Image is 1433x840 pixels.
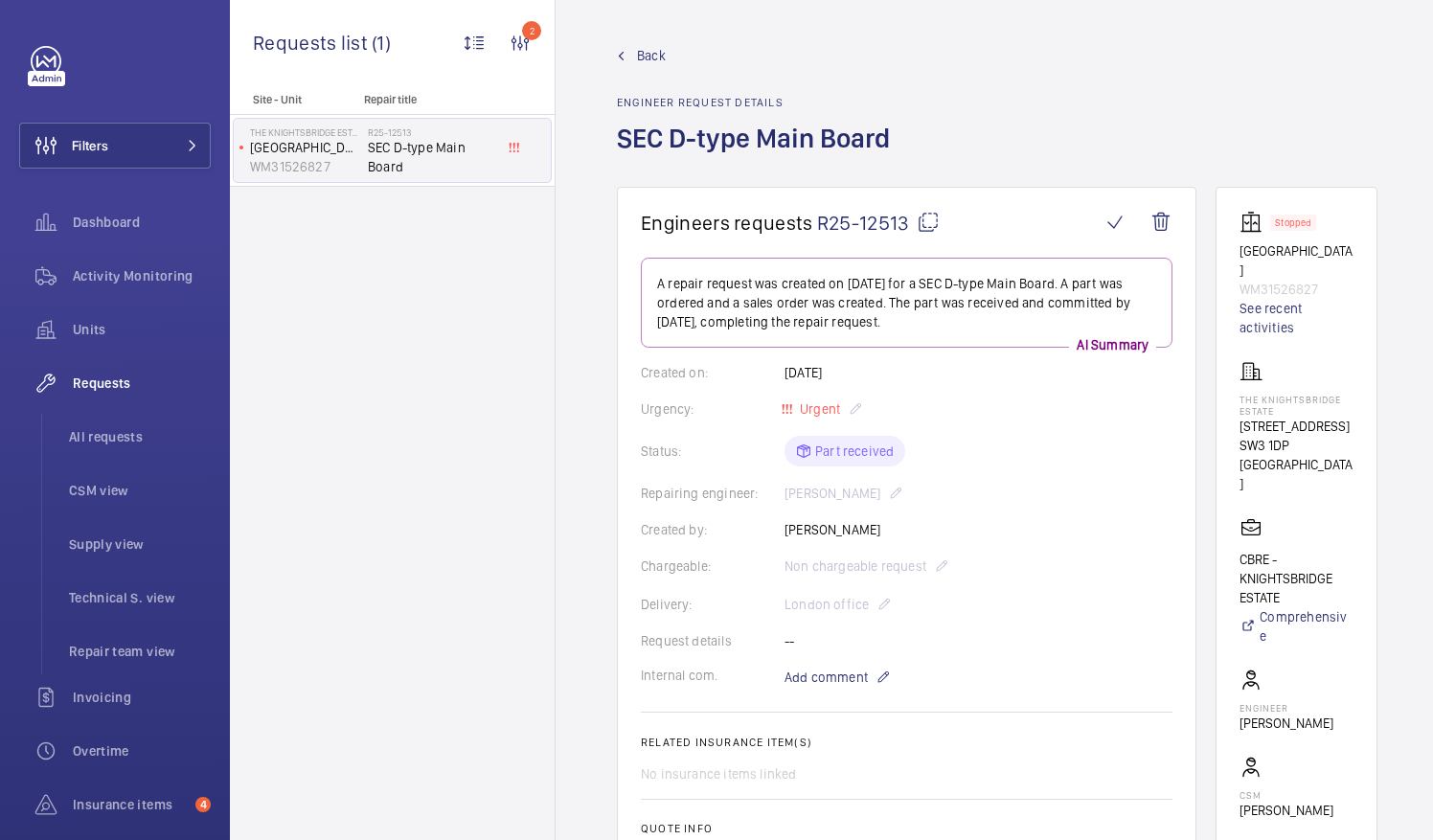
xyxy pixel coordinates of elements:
[817,211,940,235] span: R25-12513
[785,668,868,687] span: Add comment
[1240,417,1353,436] p: [STREET_ADDRESS]
[641,736,1172,749] h2: Related insurance item(s)
[641,822,1172,835] h2: Quote info
[69,534,211,554] span: Supply view
[1240,801,1333,820] p: [PERSON_NAME]
[195,797,211,812] span: 4
[657,274,1156,331] p: A repair request was created on [DATE] for a SEC D-type Main Board. A part was ordered and a sale...
[69,642,211,661] span: Repair team view
[73,266,211,285] span: Activity Monitoring
[1240,280,1353,299] p: WM31526827
[73,741,211,761] span: Overtime
[1240,436,1353,493] p: SW3 1DP [GEOGRAPHIC_DATA]
[73,795,188,814] span: Insurance items
[364,93,490,106] p: Repair title
[617,96,901,109] h2: Engineer request details
[637,46,666,65] span: Back
[250,157,360,176] p: WM31526827
[617,121,901,187] h1: SEC D-type Main Board
[1240,607,1353,646] a: Comprehensive
[253,31,372,55] span: Requests list
[69,588,211,607] span: Technical S. view
[230,93,356,106] p: Site - Unit
[1240,789,1333,801] p: CSM
[1240,702,1333,714] p: Engineer
[1240,211,1270,234] img: elevator.svg
[250,126,360,138] p: The Knightsbridge Estate
[69,481,211,500] span: CSM view
[1275,219,1311,226] p: Stopped
[19,123,211,169] button: Filters
[250,138,360,157] p: [GEOGRAPHIC_DATA]
[1069,335,1156,354] p: AI Summary
[368,138,494,176] span: SEC D-type Main Board
[641,211,813,235] span: Engineers requests
[1240,714,1333,733] p: [PERSON_NAME]
[1240,299,1353,337] a: See recent activities
[73,213,211,232] span: Dashboard
[73,320,211,339] span: Units
[73,688,211,707] span: Invoicing
[368,126,494,138] h2: R25-12513
[1240,394,1353,417] p: The Knightsbridge Estate
[1240,550,1353,607] p: CBRE - KNIGHTSBRIDGE ESTATE
[73,374,211,393] span: Requests
[69,427,211,446] span: All requests
[72,136,108,155] span: Filters
[1240,241,1353,280] p: [GEOGRAPHIC_DATA]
